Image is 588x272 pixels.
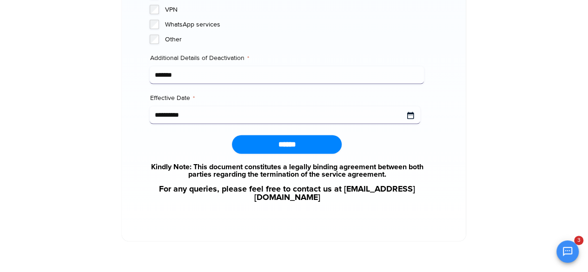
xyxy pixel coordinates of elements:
[150,163,424,178] a: Kindly Note: This document constitutes a legally binding agreement between both parties regarding...
[165,5,424,14] label: VPN
[574,236,583,245] span: 3
[165,35,424,44] label: Other
[150,53,424,63] label: Additional Details of Deactivation
[165,20,424,29] label: WhatsApp services
[150,185,424,202] a: For any queries, please feel free to contact us at [EMAIL_ADDRESS][DOMAIN_NAME]
[556,240,579,263] button: Open chat
[150,93,424,103] label: Effective Date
